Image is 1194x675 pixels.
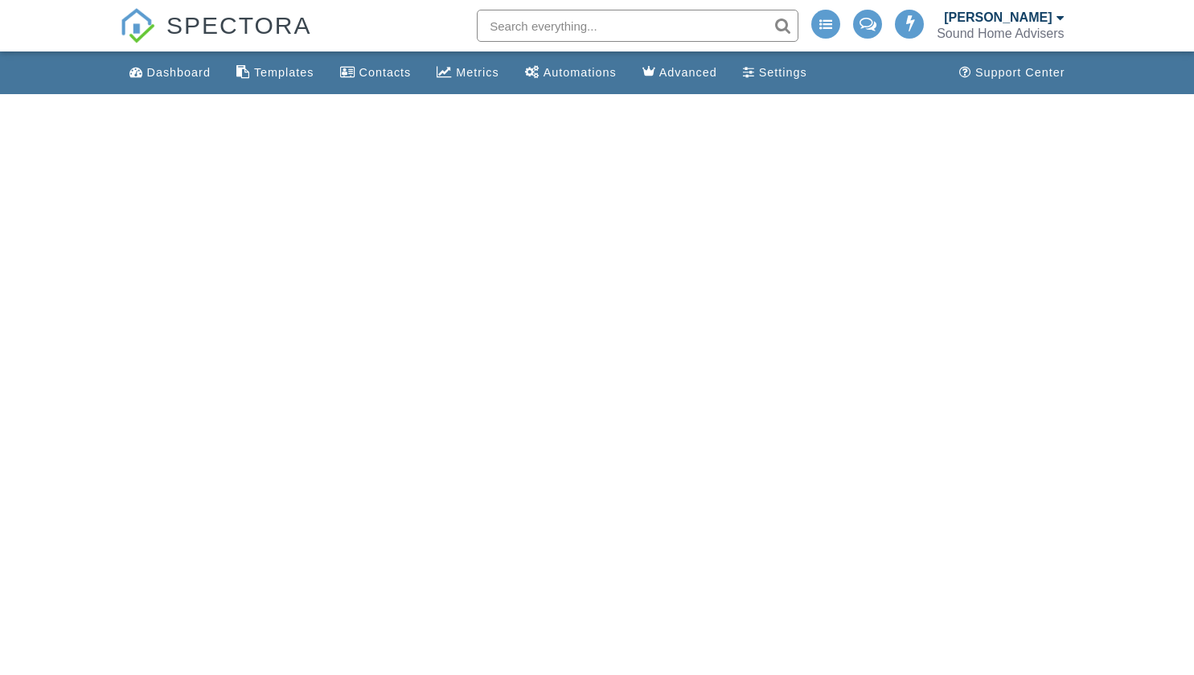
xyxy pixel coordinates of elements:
div: Support Center [975,66,1065,79]
div: Contacts [359,66,412,79]
a: Settings [737,58,814,88]
div: Sound Home Advisers [937,26,1064,42]
a: Automations (Advanced) [519,58,623,88]
input: Search everything... [477,10,798,42]
div: Settings [759,66,807,79]
a: Dashboard [123,58,217,88]
div: Metrics [456,66,499,79]
div: Dashboard [147,66,211,79]
a: Templates [230,58,321,88]
a: Support Center [953,58,1072,88]
a: Metrics [430,58,505,88]
div: Automations [544,66,617,79]
span: SPECTORA [166,8,312,42]
a: Contacts [334,58,418,88]
div: [PERSON_NAME] [944,10,1052,26]
div: Advanced [659,66,717,79]
a: SPECTORA [120,24,312,54]
img: The Best Home Inspection Software - Spectora [120,8,155,43]
a: Advanced [636,58,724,88]
div: Templates [254,66,314,79]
